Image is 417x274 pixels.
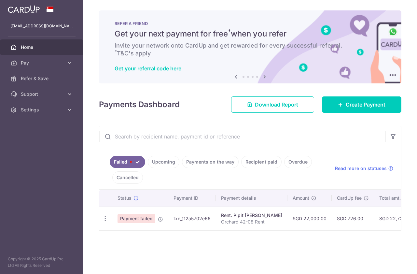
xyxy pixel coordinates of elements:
[322,96,401,113] a: Create Payment
[115,29,386,39] h5: Get your next payment for free when you refer
[335,165,393,172] a: Read more on statuses
[21,75,64,82] span: Refer & Save
[182,156,239,168] a: Payments on the way
[112,171,143,184] a: Cancelled
[21,107,64,113] span: Settings
[337,195,362,201] span: CardUp fee
[241,156,282,168] a: Recipient paid
[168,190,216,207] th: Payment ID
[216,190,287,207] th: Payment details
[115,65,181,72] a: Get your referral code here
[255,101,298,108] span: Download Report
[221,219,282,225] p: Orchard 42-08 Rent
[148,156,179,168] a: Upcoming
[21,44,64,50] span: Home
[115,42,386,57] h6: Invite your network onto CardUp and get rewarded for every successful referral. T&C's apply
[21,91,64,97] span: Support
[168,207,216,230] td: txn_112a5702e66
[118,214,155,223] span: Payment failed
[231,96,314,113] a: Download Report
[375,254,410,271] iframe: Opens a widget where you can find more information
[287,207,332,230] td: SGD 22,000.00
[335,165,387,172] span: Read more on statuses
[8,5,40,13] img: CardUp
[332,207,374,230] td: SGD 726.00
[221,212,282,219] div: Rent. Pipit [PERSON_NAME]
[284,156,312,168] a: Overdue
[118,195,132,201] span: Status
[115,21,386,26] p: REFER A FRIEND
[293,195,309,201] span: Amount
[99,99,180,110] h4: Payments Dashboard
[379,195,401,201] span: Total amt.
[21,60,64,66] span: Pay
[10,23,73,29] p: [EMAIL_ADDRESS][DOMAIN_NAME]
[99,126,385,147] input: Search by recipient name, payment id or reference
[110,156,145,168] a: Failed
[99,10,401,83] img: RAF banner
[346,101,385,108] span: Create Payment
